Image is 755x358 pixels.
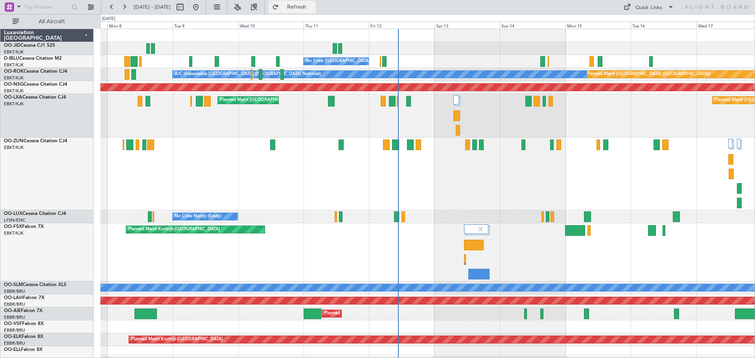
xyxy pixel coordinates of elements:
a: OO-SLMCessna Citation XLS [4,283,66,287]
a: EBKT/KJK [4,230,24,236]
div: Quick Links [635,4,662,12]
a: EBKT/KJK [4,75,24,81]
div: Planned Maint [GEOGRAPHIC_DATA] ([GEOGRAPHIC_DATA] National) [220,94,362,106]
div: Planned Maint [GEOGRAPHIC_DATA] ([GEOGRAPHIC_DATA]) [586,68,710,80]
span: OO-VSF [4,321,22,326]
span: OO-ROK [4,69,24,74]
a: OO-NSGCessna Citation CJ4 [4,82,67,87]
span: OO-LUX [4,211,22,216]
a: EBBR/BRU [4,327,25,333]
div: A/C Unavailable [GEOGRAPHIC_DATA] ([GEOGRAPHIC_DATA] National) [175,68,321,80]
div: Sat 13 [435,22,500,29]
div: Planned Maint Kortrijk-[GEOGRAPHIC_DATA] [131,334,223,345]
a: EBKT/KJK [4,145,24,151]
a: EBKT/KJK [4,62,24,68]
span: OO-LXA [4,95,22,100]
a: OO-LUXCessna Citation CJ4 [4,211,66,216]
a: EBBR/BRU [4,288,25,294]
span: OO-ELK [4,334,22,339]
a: OO-ZUNCessna Citation CJ4 [4,139,67,143]
a: OO-AIEFalcon 7X [4,308,42,313]
span: OO-JID [4,43,20,48]
div: Sun 14 [500,22,565,29]
input: Trip Number [24,1,69,13]
div: Mon 15 [565,22,631,29]
span: OO-ELL [4,347,21,352]
a: LFSN/ENC [4,217,26,223]
a: OO-JIDCessna CJ1 525 [4,43,55,48]
a: OO-LXACessna Citation CJ4 [4,95,66,100]
img: gray-close.svg [477,226,484,233]
span: OO-NSG [4,82,24,87]
a: D-IBLUCessna Citation M2 [4,56,62,61]
a: EBKT/KJK [4,101,24,107]
div: Tue 16 [631,22,696,29]
button: Quick Links [620,1,678,13]
span: D-IBLU [4,56,19,61]
a: OO-ELLFalcon 8X [4,347,42,352]
button: All Aircraft [9,15,85,28]
div: [DATE] [102,16,115,22]
span: OO-FSX [4,224,22,229]
a: OO-LAHFalcon 7X [4,296,44,300]
div: Mon 8 [107,22,173,29]
div: Tue 9 [173,22,238,29]
span: Refresh [280,4,313,10]
a: OO-ROKCessna Citation CJ4 [4,69,67,74]
span: OO-ZUN [4,139,24,143]
button: Refresh [269,1,316,13]
div: No Crew [GEOGRAPHIC_DATA] ([GEOGRAPHIC_DATA] National) [306,55,437,67]
span: [DATE] - [DATE] [134,4,171,11]
a: EBKT/KJK [4,88,24,94]
a: EBKT/KJK [4,49,24,55]
div: No Crew Nancy (Essey) [175,211,221,222]
a: OO-VSFFalcon 8X [4,321,44,326]
span: All Aircraft [20,19,83,24]
div: Fri 12 [369,22,434,29]
div: Planned Maint Kortrijk-[GEOGRAPHIC_DATA] [128,224,220,235]
div: Thu 11 [304,22,369,29]
span: OO-AIE [4,308,21,313]
a: EBBR/BRU [4,340,25,346]
a: OO-FSXFalcon 7X [4,224,44,229]
a: EBBR/BRU [4,301,25,307]
a: OO-ELKFalcon 8X [4,334,43,339]
span: OO-LAH [4,296,23,300]
div: Wed 10 [238,22,304,29]
div: Planned Maint [GEOGRAPHIC_DATA] ([GEOGRAPHIC_DATA]) [324,308,448,319]
span: OO-SLM [4,283,23,287]
a: EBBR/BRU [4,314,25,320]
